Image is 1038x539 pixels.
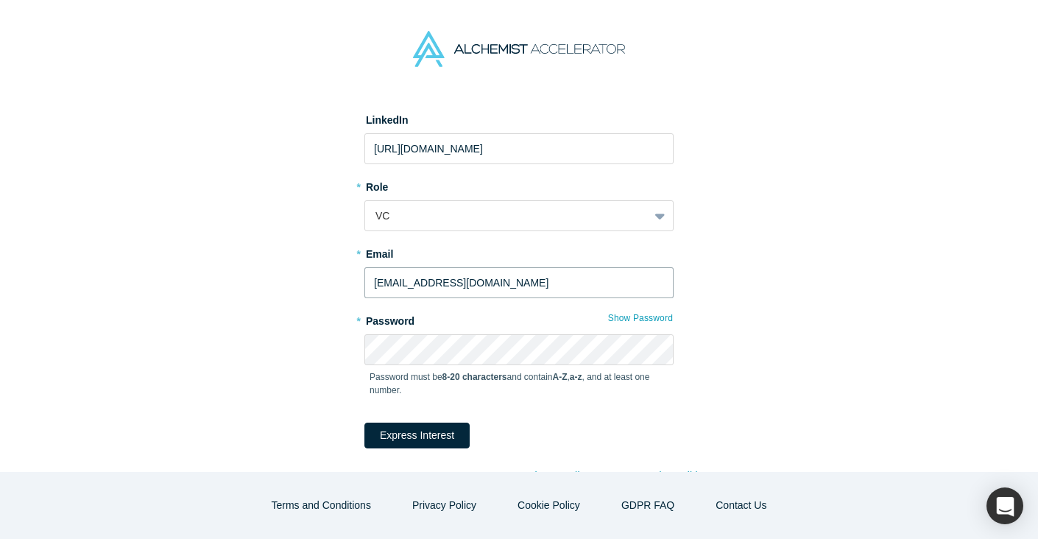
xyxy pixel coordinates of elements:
button: Terms and Conditions [256,493,386,518]
button: Express Interest [364,423,470,448]
button: Terms and Conditions [611,468,716,485]
p: By clicking Express Interest , you agree to our and . [210,469,828,485]
button: Show Password [607,309,674,328]
button: Contact Us [700,493,782,518]
a: GDPR FAQ [606,493,690,518]
label: LinkedIn [364,108,409,128]
button: Cookie Policy [502,493,596,518]
strong: A-Z [553,372,568,382]
strong: 8-20 characters [442,372,507,382]
button: Privacy Policy [397,493,492,518]
label: Role [364,175,674,195]
p: Password must be and contain , , and at least one number. [370,370,668,397]
label: Email [364,242,674,262]
label: Password [364,309,674,329]
strong: a-z [570,372,582,382]
div: VC [375,208,638,224]
button: Privacy Policy [523,468,591,485]
img: Alchemist Accelerator Logo [413,31,625,67]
